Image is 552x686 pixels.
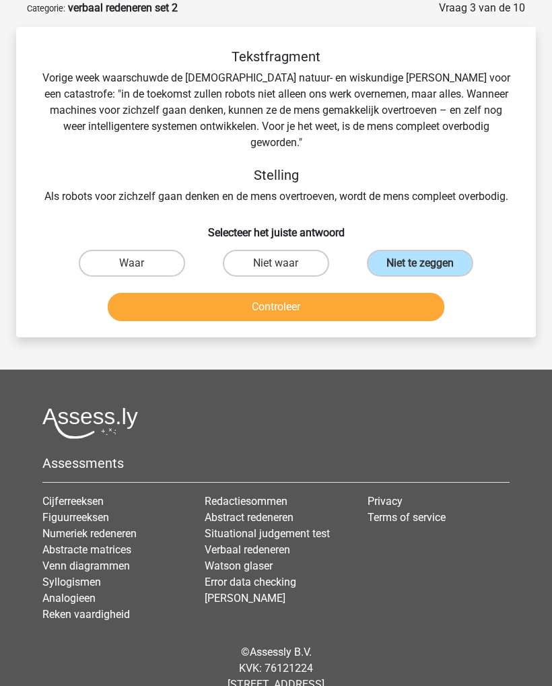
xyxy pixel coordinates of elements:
[205,543,290,556] a: Verbaal redeneren
[205,576,296,588] a: Error data checking
[42,527,137,540] a: Numeriek redeneren
[42,576,101,588] a: Syllogismen
[38,215,514,239] h6: Selecteer het juiste antwoord
[42,407,138,439] img: Assessly logo
[42,592,96,605] a: Analogieen
[42,543,131,556] a: Abstracte matrices
[205,592,285,605] a: [PERSON_NAME]
[205,495,287,508] a: Redactiesommen
[68,1,178,14] strong: verbaal redeneren set 2
[205,559,273,572] a: Watson glaser
[368,495,403,508] a: Privacy
[38,48,514,205] div: Vorige week waarschuwde de [DEMOGRAPHIC_DATA] natuur- en wiskundige [PERSON_NAME] voor een catast...
[42,608,130,621] a: Reken vaardigheid
[205,527,330,540] a: Situational judgement test
[42,511,109,524] a: Figuurreeksen
[79,250,185,277] label: Waar
[38,48,514,65] h5: Tekstfragment
[205,511,294,524] a: Abstract redeneren
[250,646,312,658] a: Assessly B.V.
[42,559,130,572] a: Venn diagrammen
[108,293,445,321] button: Controleer
[368,511,446,524] a: Terms of service
[367,250,473,277] label: Niet te zeggen
[42,495,104,508] a: Cijferreeksen
[42,455,510,471] h5: Assessments
[27,3,65,13] small: Categorie:
[223,250,329,277] label: Niet waar
[38,167,514,183] h5: Stelling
